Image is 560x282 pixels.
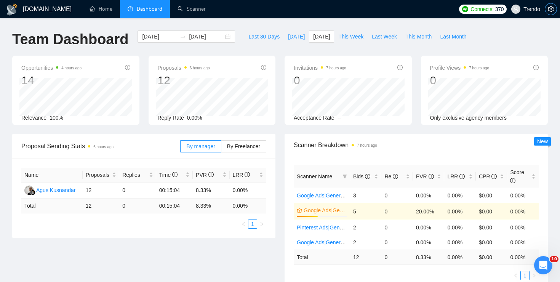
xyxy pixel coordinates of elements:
[294,115,334,121] span: Acceptance Rate
[381,235,413,250] td: 0
[187,115,202,121] span: 0.00%
[381,250,413,264] td: 0
[507,203,539,220] td: 0.00%
[413,203,445,220] td: 20.00%
[284,30,309,43] button: [DATE]
[297,173,332,179] span: Scanner Name
[326,66,346,70] time: 7 hours ago
[178,6,206,12] a: searchScanner
[413,188,445,203] td: 0.00%
[350,250,382,264] td: 12
[444,203,476,220] td: 0.00%
[430,73,490,88] div: 0
[350,235,382,250] td: 2
[196,172,214,178] span: PVR
[189,32,224,41] input: End date
[430,63,490,72] span: Profile Views
[294,73,346,88] div: 0
[180,34,186,40] span: swap-right
[476,235,507,250] td: $0.00
[230,199,267,213] td: 0.00 %
[430,115,507,121] span: Only exclusive agency members
[444,250,476,264] td: 0.00 %
[21,168,83,183] th: Name
[158,63,210,72] span: Proposals
[159,172,178,178] span: Time
[368,30,401,43] button: Last Week
[245,172,250,177] span: info-circle
[495,5,504,13] span: 370
[350,203,382,220] td: 5
[444,220,476,235] td: 0.00%
[193,199,229,213] td: 8.33 %
[21,199,83,213] td: Total
[30,190,35,195] img: gigradar-bm.png
[537,138,548,144] span: New
[381,203,413,220] td: 0
[309,30,334,43] button: [DATE]
[381,188,413,203] td: 0
[476,250,507,264] td: $ 0.00
[350,188,382,203] td: 3
[294,250,350,264] td: Total
[248,220,257,228] a: 1
[128,6,133,11] span: dashboard
[393,174,398,179] span: info-circle
[21,73,82,88] div: 14
[479,173,497,179] span: CPR
[257,220,266,229] button: right
[341,171,349,182] span: filter
[156,199,193,213] td: 00:15:04
[357,143,377,147] time: 7 hours ago
[510,169,524,184] span: Score
[353,173,370,179] span: Bids
[21,115,46,121] span: Relevance
[24,187,76,193] a: AKAgus Kusnandar
[21,141,180,151] span: Proposal Sending Stats
[444,188,476,203] td: 0.00%
[429,174,434,179] span: info-circle
[507,235,539,250] td: 0.00%
[186,143,215,149] span: By manager
[533,65,539,70] span: info-circle
[384,173,398,179] span: Re
[172,172,178,177] span: info-circle
[397,65,403,70] span: info-circle
[21,63,82,72] span: Opportunities
[257,220,266,229] li: Next Page
[297,208,302,213] span: crown
[470,5,493,13] span: Connects:
[158,115,184,121] span: Reply Rate
[158,73,210,88] div: 12
[381,220,413,235] td: 0
[372,32,397,41] span: Last Week
[338,32,363,41] span: This Week
[239,220,248,229] button: left
[24,186,34,195] img: AK
[401,30,436,43] button: This Month
[350,220,382,235] td: 2
[476,188,507,203] td: $0.00
[447,173,465,179] span: LRR
[436,30,470,43] button: Last Month
[125,65,130,70] span: info-circle
[90,6,112,12] a: homeHome
[304,206,346,215] a: Google Ads|General|[GEOGRAPHIC_DATA]+[GEOGRAPHIC_DATA]|
[462,6,468,12] img: upwork-logo.png
[413,235,445,250] td: 0.00%
[365,174,370,179] span: info-circle
[440,32,466,41] span: Last Month
[530,271,539,280] li: Next Page
[259,222,264,226] span: right
[230,183,267,199] td: 0.00%
[511,271,520,280] button: left
[545,3,557,15] button: setting
[413,250,445,264] td: 8.33 %
[550,256,558,262] span: 10
[297,192,413,199] a: Google Ads|General|EU+[GEOGRAPHIC_DATA]|
[50,115,63,121] span: 100%
[514,273,518,278] span: left
[122,171,147,179] span: Replies
[36,186,76,194] div: Agus Kusnandar
[444,235,476,250] td: 0.00%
